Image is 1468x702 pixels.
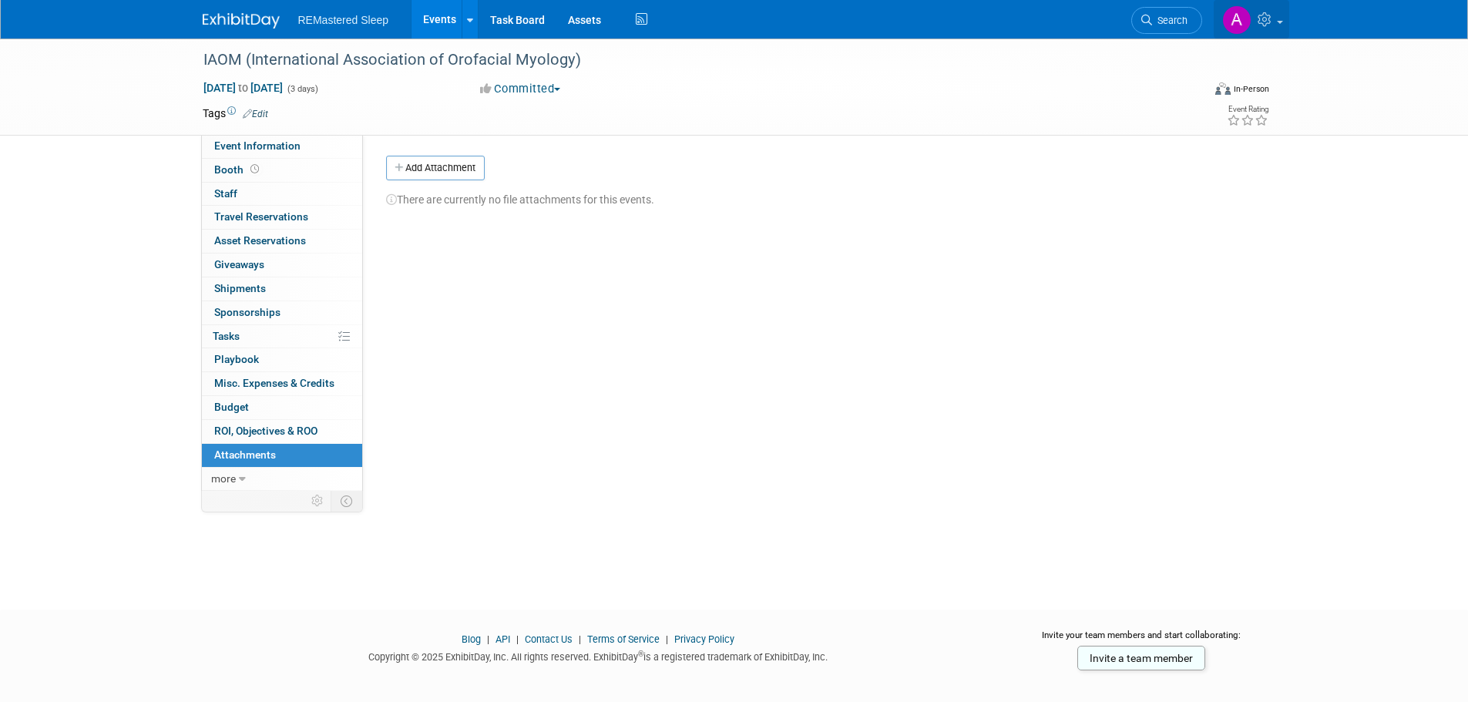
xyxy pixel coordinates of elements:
[202,444,362,467] a: Attachments
[214,448,276,461] span: Attachments
[202,159,362,182] a: Booth
[213,330,240,342] span: Tasks
[202,372,362,395] a: Misc. Expenses & Credits
[1215,82,1231,95] img: Format-Inperson.png
[286,84,318,94] span: (3 days)
[202,230,362,253] a: Asset Reservations
[386,180,1255,207] div: There are currently no file attachments for this events.
[512,633,522,645] span: |
[202,183,362,206] a: Staff
[202,301,362,324] a: Sponsorships
[202,396,362,419] a: Budget
[587,633,660,645] a: Terms of Service
[386,156,485,180] button: Add Attachment
[1131,7,1202,34] a: Search
[202,348,362,371] a: Playbook
[214,210,308,223] span: Travel Reservations
[304,491,331,511] td: Personalize Event Tab Strip
[575,633,585,645] span: |
[202,206,362,229] a: Travel Reservations
[214,306,280,318] span: Sponsorships
[1111,80,1270,103] div: Event Format
[331,491,362,511] td: Toggle Event Tabs
[495,633,510,645] a: API
[202,135,362,158] a: Event Information
[475,81,566,97] button: Committed
[1227,106,1268,113] div: Event Rating
[243,109,268,119] a: Edit
[1233,83,1269,95] div: In-Person
[202,254,362,277] a: Giveaways
[236,82,250,94] span: to
[214,234,306,247] span: Asset Reservations
[214,425,317,437] span: ROI, Objectives & ROO
[211,472,236,485] span: more
[674,633,734,645] a: Privacy Policy
[214,282,266,294] span: Shipments
[1222,5,1251,35] img: Amber Nelson
[483,633,493,645] span: |
[202,468,362,491] a: more
[214,377,334,389] span: Misc. Expenses & Credits
[198,46,1179,74] div: IAOM (International Association of Orofacial Myology)
[203,106,268,121] td: Tags
[202,325,362,348] a: Tasks
[298,14,389,26] span: REMastered Sleep
[214,187,237,200] span: Staff
[1077,646,1205,670] a: Invite a team member
[203,647,995,664] div: Copyright © 2025 ExhibitDay, Inc. All rights reserved. ExhibitDay is a registered trademark of Ex...
[202,420,362,443] a: ROI, Objectives & ROO
[214,353,259,365] span: Playbook
[525,633,573,645] a: Contact Us
[202,277,362,301] a: Shipments
[214,139,301,152] span: Event Information
[1017,629,1266,652] div: Invite your team members and start collaborating:
[214,163,262,176] span: Booth
[462,633,481,645] a: Blog
[214,258,264,270] span: Giveaways
[247,163,262,175] span: Booth not reserved yet
[203,13,280,29] img: ExhibitDay
[638,650,643,658] sup: ®
[1152,15,1188,26] span: Search
[203,81,284,95] span: [DATE] [DATE]
[662,633,672,645] span: |
[214,401,249,413] span: Budget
